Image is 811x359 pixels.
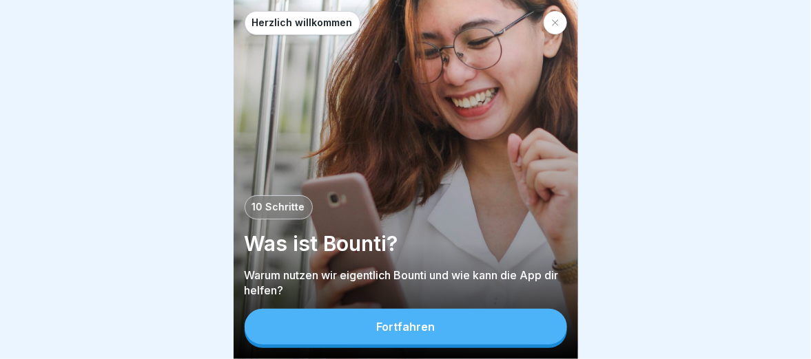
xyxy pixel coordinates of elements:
[245,230,567,257] p: Was ist Bounti?
[245,309,567,345] button: Fortfahren
[376,320,435,333] div: Fortfahren
[252,202,305,213] p: 10 Schritte
[245,268,567,298] p: Warum nutzen wir eigentlich Bounti und wie kann die App dir helfen?
[252,17,353,29] p: Herzlich willkommen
